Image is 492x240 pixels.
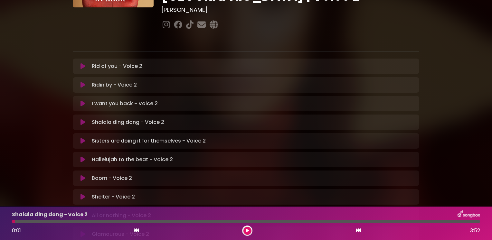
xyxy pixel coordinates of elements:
span: 3:52 [470,227,480,235]
span: 0:01 [12,227,21,234]
p: Boom - Voice 2 [92,174,132,182]
p: Rid of you - Voice 2 [92,62,142,70]
p: Shelter - Voice 2 [92,193,135,201]
h3: [PERSON_NAME] [161,6,419,14]
img: songbox-logo-white.png [458,210,480,219]
p: Sisters are doing it for themselves - Voice 2 [92,137,206,145]
p: Shalala ding dong - Voice 2 [92,118,164,126]
p: Hallelujah to the beat - Voice 2 [92,156,173,163]
p: Shalala ding dong - Voice 2 [12,211,88,218]
p: I want you back - Voice 2 [92,100,158,107]
p: Ridin by - Voice 2 [92,81,137,89]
